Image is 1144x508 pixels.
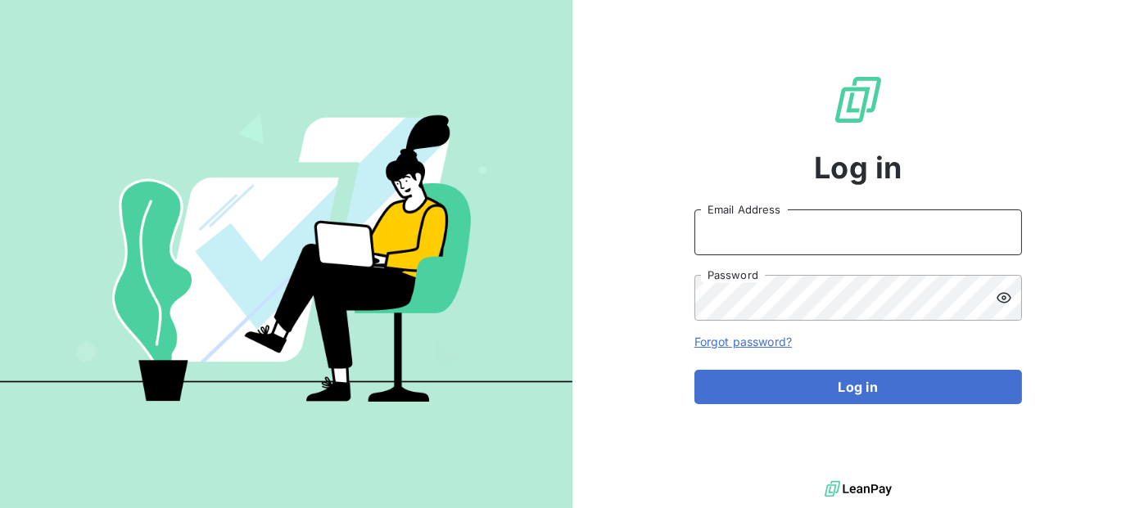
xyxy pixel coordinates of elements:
a: Forgot password? [694,335,792,348]
img: logo [825,477,892,501]
button: Log in [694,370,1022,404]
img: LeanPay Logo [832,74,884,126]
input: placeholder [694,209,1022,255]
span: Log in [814,146,902,190]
